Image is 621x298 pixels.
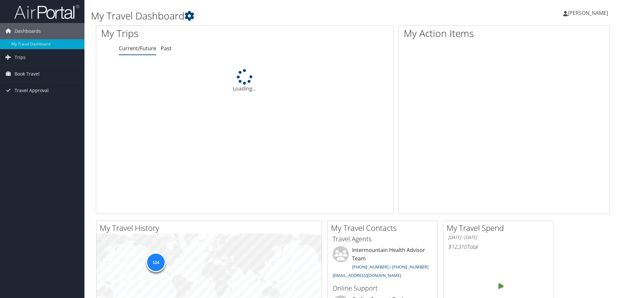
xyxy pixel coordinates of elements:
span: Dashboards [15,23,41,39]
li: Intermountain Health Advisor Team [329,246,436,281]
h1: My Trips [101,27,265,40]
a: Current/Future [119,45,156,52]
a: Past [161,45,171,52]
h6: Total [448,243,548,250]
a: [PERSON_NAME] [563,3,615,23]
h3: Travel Agents [333,234,433,244]
div: 124 [146,253,166,272]
h1: My Action Items [399,27,609,40]
h2: My Travel Spend [447,222,553,233]
h3: Online Support [333,284,433,293]
span: [PERSON_NAME] [568,9,608,17]
img: airportal-logo.png [14,4,79,19]
span: Travel Approval [15,82,49,99]
h6: [DATE] - [DATE] [448,234,548,241]
a: [PHONE_NUMBER] / [PHONE_NUMBER] [352,264,428,270]
a: [EMAIL_ADDRESS][DOMAIN_NAME] [333,272,401,278]
span: Book Travel [15,66,40,82]
div: Loading... [96,69,393,92]
span: Trips [15,49,26,66]
h2: My Travel History [100,222,322,233]
span: $12,310 [448,243,467,250]
h2: My Travel Contacts [331,222,437,233]
h1: My Travel Dashboard [91,9,440,23]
